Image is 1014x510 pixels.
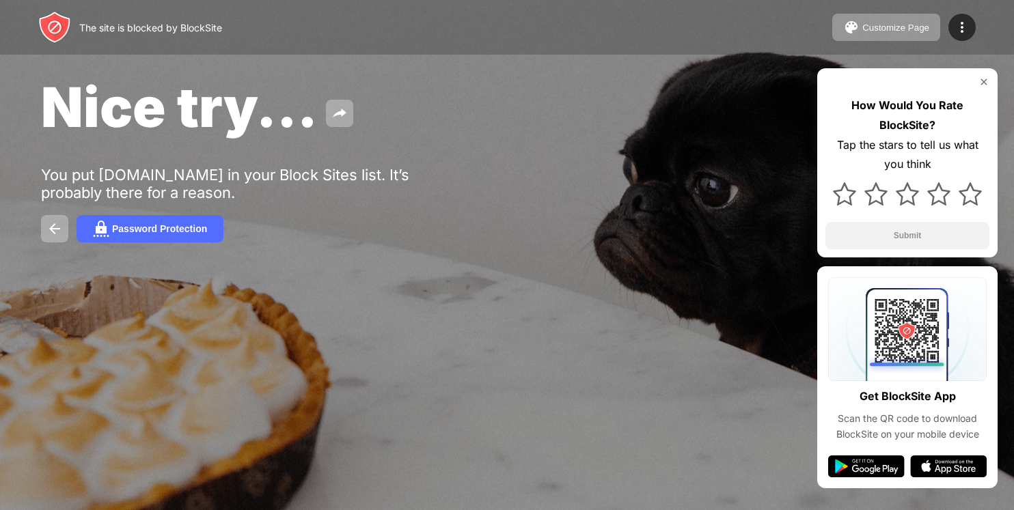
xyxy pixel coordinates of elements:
img: star.svg [927,182,950,206]
img: app-store.svg [910,455,987,477]
img: star.svg [833,182,856,206]
div: You put [DOMAIN_NAME] in your Block Sites list. It’s probably there for a reason. [41,166,463,201]
img: rate-us-close.svg [978,76,989,87]
img: star.svg [896,182,919,206]
div: Scan the QR code to download BlockSite on your mobile device [828,411,987,442]
img: star.svg [959,182,982,206]
img: share.svg [331,105,348,122]
img: google-play.svg [828,455,905,477]
button: Submit [825,222,989,249]
button: Password Protection [77,215,223,242]
span: Nice try... [41,74,318,140]
img: star.svg [864,182,888,206]
div: Customize Page [862,23,929,33]
img: header-logo.svg [38,11,71,44]
div: How Would You Rate BlockSite? [825,96,989,135]
button: Customize Page [832,14,940,41]
img: password.svg [93,221,109,237]
img: menu-icon.svg [954,19,970,36]
img: qrcode.svg [828,277,987,381]
div: Get BlockSite App [860,386,956,406]
img: back.svg [46,221,63,237]
img: pallet.svg [843,19,860,36]
div: Password Protection [112,223,207,234]
div: The site is blocked by BlockSite [79,22,222,33]
div: Tap the stars to tell us what you think [825,135,989,175]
